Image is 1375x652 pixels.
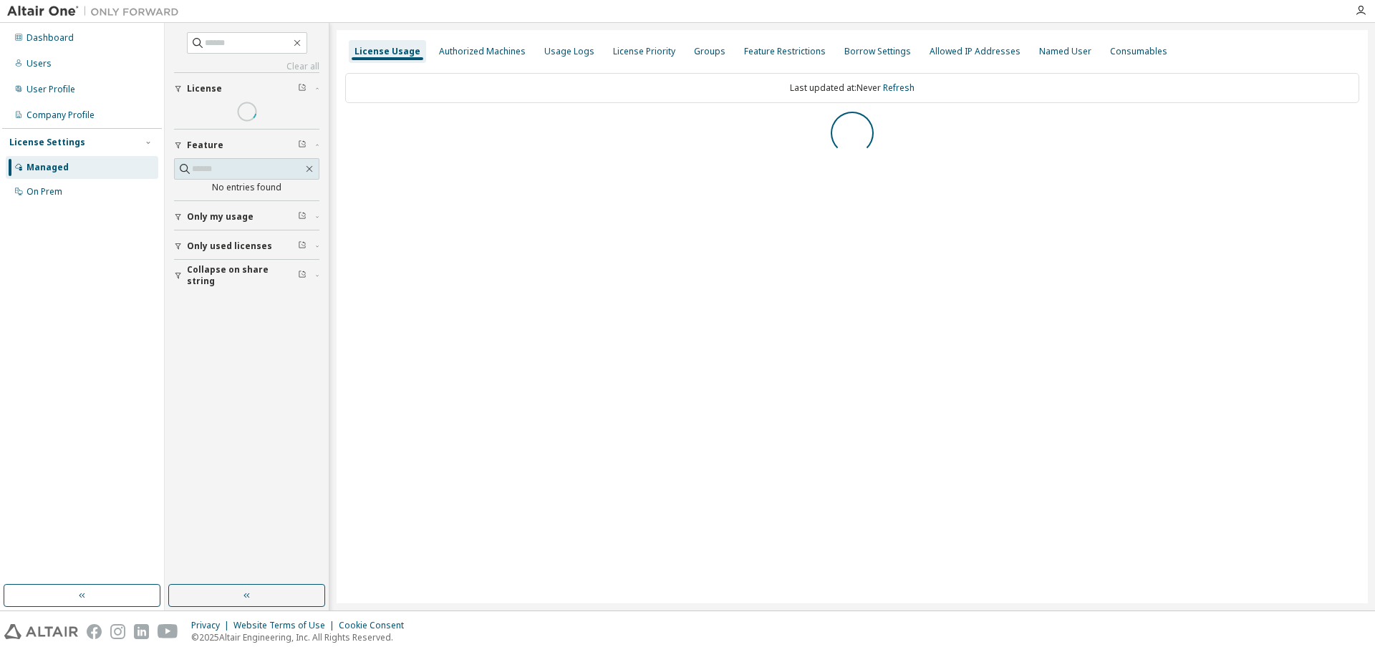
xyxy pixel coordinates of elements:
div: Allowed IP Addresses [930,46,1021,57]
button: Collapse on share string [174,260,319,291]
span: Only used licenses [187,240,272,252]
img: altair_logo.svg [4,624,78,639]
span: Clear filter [298,140,307,151]
span: License [187,83,222,94]
div: Dashboard [26,32,74,44]
button: License [174,73,319,104]
div: Last updated at: Never [345,73,1359,103]
div: User Profile [26,84,75,95]
div: Privacy [191,620,233,631]
div: Users [26,58,52,69]
div: Consumables [1110,46,1167,57]
div: Groups [694,46,725,57]
div: Company Profile [26,110,95,121]
span: Feature [187,140,223,151]
span: Only my usage [187,211,254,223]
span: Clear filter [298,270,307,281]
p: © 2025 Altair Engineering, Inc. All Rights Reserved. [191,631,412,643]
div: License Priority [613,46,675,57]
div: Borrow Settings [844,46,911,57]
div: License Settings [9,137,85,148]
div: Cookie Consent [339,620,412,631]
a: Refresh [883,82,915,94]
button: Feature [174,130,319,161]
div: On Prem [26,186,62,198]
img: linkedin.svg [134,624,149,639]
img: youtube.svg [158,624,178,639]
span: Clear filter [298,211,307,223]
div: Website Terms of Use [233,620,339,631]
div: Named User [1039,46,1091,57]
span: Clear filter [298,240,307,252]
button: Only my usage [174,201,319,233]
span: Collapse on share string [187,264,298,287]
div: Usage Logs [544,46,594,57]
button: Only used licenses [174,230,319,262]
div: No entries found [174,182,319,193]
img: instagram.svg [110,624,125,639]
div: License Usage [354,46,420,57]
div: Authorized Machines [439,46,526,57]
span: Clear filter [298,83,307,94]
img: facebook.svg [87,624,102,639]
div: Feature Restrictions [744,46,826,57]
div: Managed [26,162,69,173]
a: Clear all [174,61,319,72]
img: Altair One [7,4,186,19]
